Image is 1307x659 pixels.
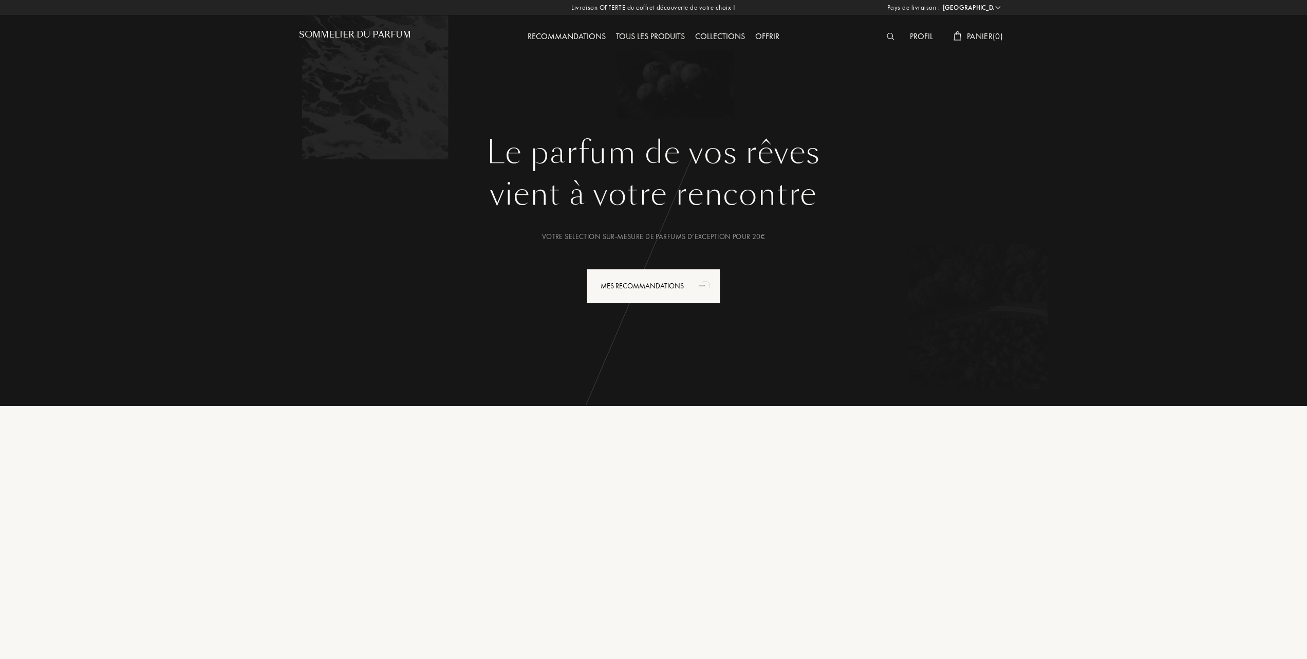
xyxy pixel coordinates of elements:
[307,171,1000,217] div: vient à votre rencontre
[307,134,1000,171] h1: Le parfum de vos rêves
[695,275,716,296] div: animation
[611,31,690,42] a: Tous les produits
[905,31,938,42] a: Profil
[299,30,411,40] h1: Sommelier du Parfum
[579,269,728,303] a: Mes Recommandationsanimation
[750,30,785,44] div: Offrir
[887,3,940,13] span: Pays de livraison :
[887,33,894,40] img: search_icn_white.svg
[299,30,411,44] a: Sommelier du Parfum
[954,31,962,41] img: cart_white.svg
[750,31,785,42] a: Offrir
[522,31,611,42] a: Recommandations
[611,30,690,44] div: Tous les produits
[690,31,750,42] a: Collections
[522,30,611,44] div: Recommandations
[690,30,750,44] div: Collections
[994,4,1002,11] img: arrow_w.png
[967,31,1003,42] span: Panier ( 0 )
[905,30,938,44] div: Profil
[307,231,1000,242] div: Votre selection sur-mesure de parfums d’exception pour 20€
[587,269,720,303] div: Mes Recommandations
